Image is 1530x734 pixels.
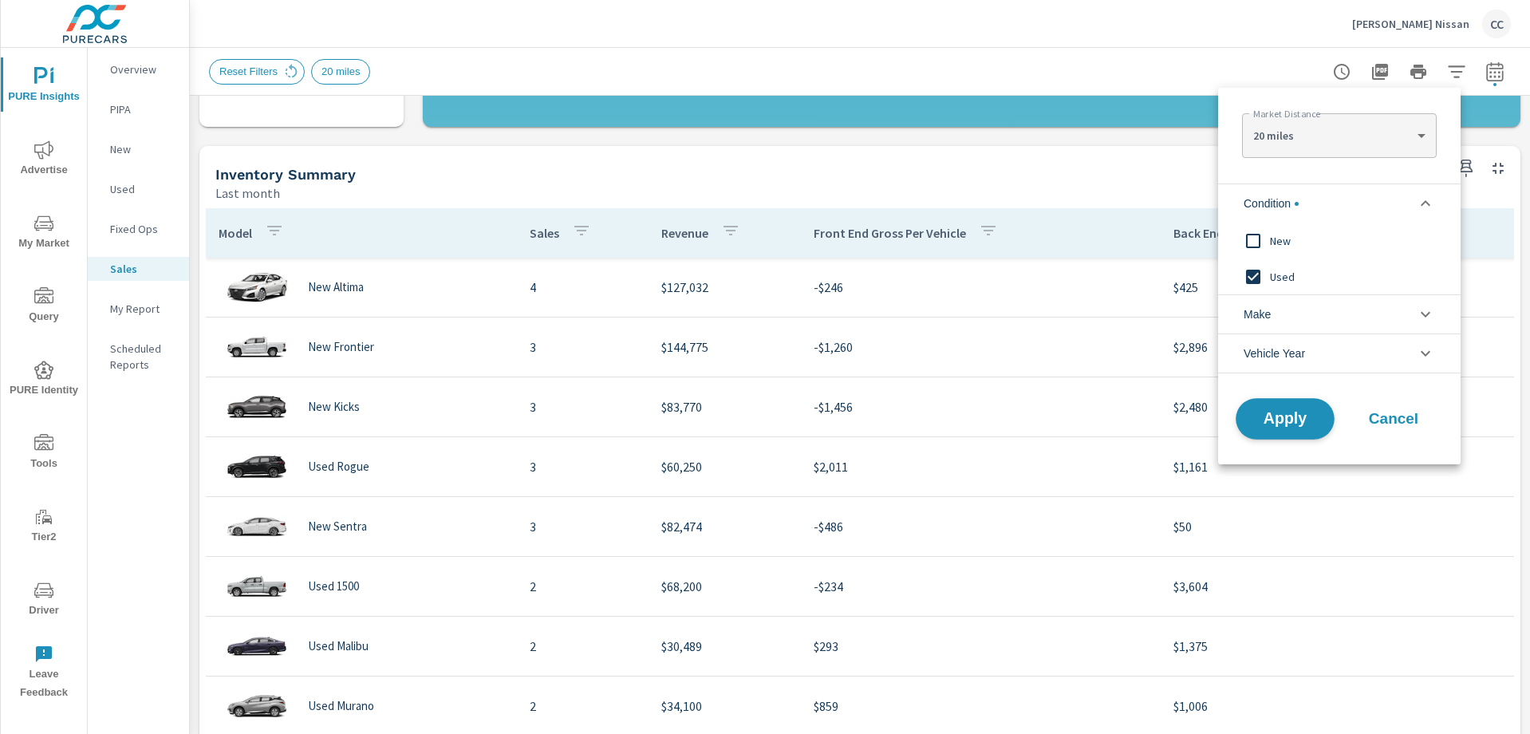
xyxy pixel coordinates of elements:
span: New [1270,231,1445,251]
span: Used [1270,267,1445,286]
span: Condition [1244,184,1299,223]
div: Used [1218,258,1457,294]
span: Apply [1252,412,1318,427]
div: New [1218,223,1457,258]
p: 20 miles [1253,128,1410,143]
span: Cancel [1362,412,1426,426]
div: 20 miles [1242,120,1436,152]
span: Vehicle Year [1244,334,1305,373]
button: Apply [1236,398,1335,440]
span: Make [1244,295,1271,333]
ul: filter options [1218,177,1461,380]
button: Cancel [1346,399,1441,439]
